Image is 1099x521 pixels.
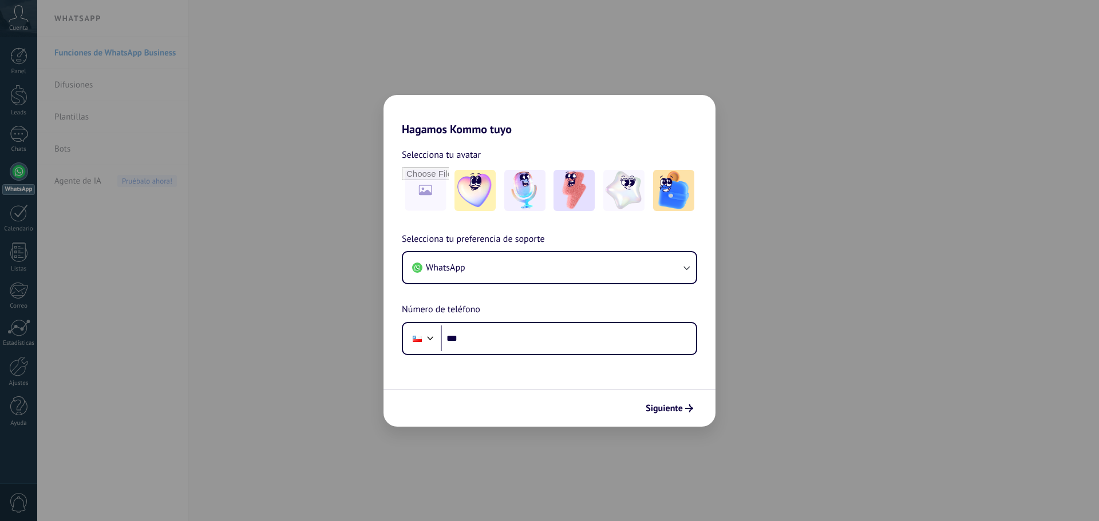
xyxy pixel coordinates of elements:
span: Selecciona tu preferencia de soporte [402,232,545,247]
img: -2.jpeg [504,170,545,211]
div: Chile: + 56 [406,327,428,351]
button: Siguiente [641,399,698,418]
span: WhatsApp [426,262,465,273]
button: WhatsApp [403,252,696,283]
img: -3.jpeg [554,170,595,211]
img: -4.jpeg [603,170,645,211]
span: Siguiente [646,404,683,412]
img: -5.jpeg [653,170,694,211]
span: Número de teléfono [402,303,480,317]
span: Selecciona tu avatar [402,148,481,162]
h2: Hagamos Kommo tuyo [384,95,715,136]
img: -1.jpeg [454,170,496,211]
